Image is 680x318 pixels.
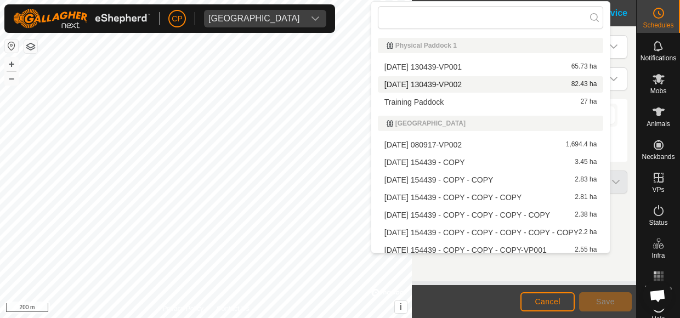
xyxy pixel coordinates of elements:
[378,137,604,153] li: 2025-08-12 080917-VP002
[5,58,18,71] button: +
[378,76,604,93] li: 2025-08-18 130439-VP002
[384,63,462,71] span: [DATE] 130439-VP001
[384,246,547,254] span: [DATE] 154439 - COPY - COPY - COPY-VP001
[378,242,604,258] li: 2025-08-12 154439 - COPY - COPY - COPY-VP001
[378,172,604,188] li: 2025-08-12 154439 - COPY - COPY
[395,301,407,313] button: i
[378,154,604,171] li: 2025-08-12 154439 - COPY
[387,42,595,49] div: Physical Paddock 1
[384,211,550,219] span: [DATE] 154439 - COPY - COPY - COPY - COPY
[575,246,597,254] span: 2.55 ha
[384,141,462,149] span: [DATE] 080917-VP002
[378,189,604,206] li: 2025-08-12 154439 - COPY - COPY - COPY
[641,55,676,61] span: Notifications
[208,14,300,23] div: [GEOGRAPHIC_DATA]
[579,292,632,311] button: Save
[580,98,597,106] span: 27 ha
[575,176,597,184] span: 2.83 ha
[645,285,672,292] span: Heatmap
[575,158,597,166] span: 3.45 ha
[378,224,604,241] li: 2025-08-12 154439 - COPY - COPY - COPY - COPY - COPY
[520,292,575,311] button: Cancel
[384,158,465,166] span: [DATE] 154439 - COPY
[378,207,604,223] li: 2025-08-12 154439 - COPY - COPY - COPY - COPY
[384,229,579,236] span: [DATE] 154439 - COPY - COPY - COPY - COPY - COPY
[217,304,249,314] a: Contact Us
[5,39,18,53] button: Reset Map
[566,141,597,149] span: 1,694.4 ha
[535,297,560,306] span: Cancel
[652,186,664,193] span: VPs
[643,22,673,29] span: Schedules
[603,36,625,58] div: dropdown trigger
[575,211,597,219] span: 2.38 ha
[649,219,667,226] span: Status
[384,81,462,88] span: [DATE] 130439-VP002
[579,229,597,236] span: 2.2 ha
[371,33,610,258] ul: Option List
[571,63,597,71] span: 65.73 ha
[642,154,675,160] span: Neckbands
[13,9,150,29] img: Gallagher Logo
[650,88,666,94] span: Mobs
[596,297,615,306] span: Save
[571,81,597,88] span: 82.43 ha
[378,94,604,110] li: Training Paddock
[24,40,37,53] button: Map Layers
[400,302,402,311] span: i
[643,281,672,310] div: Open chat
[384,98,444,106] span: Training Paddock
[384,176,494,184] span: [DATE] 154439 - COPY - COPY
[387,120,595,127] div: [GEOGRAPHIC_DATA]
[651,252,665,259] span: Infra
[162,304,203,314] a: Privacy Policy
[384,194,522,201] span: [DATE] 154439 - COPY - COPY - COPY
[172,13,182,25] span: CP
[304,10,326,27] div: dropdown trigger
[575,194,597,201] span: 2.81 ha
[647,121,670,127] span: Animals
[378,59,604,75] li: 2025-08-18 130439-VP001
[204,10,304,27] span: Manbulloo Station
[603,68,625,90] div: dropdown trigger
[5,72,18,85] button: –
